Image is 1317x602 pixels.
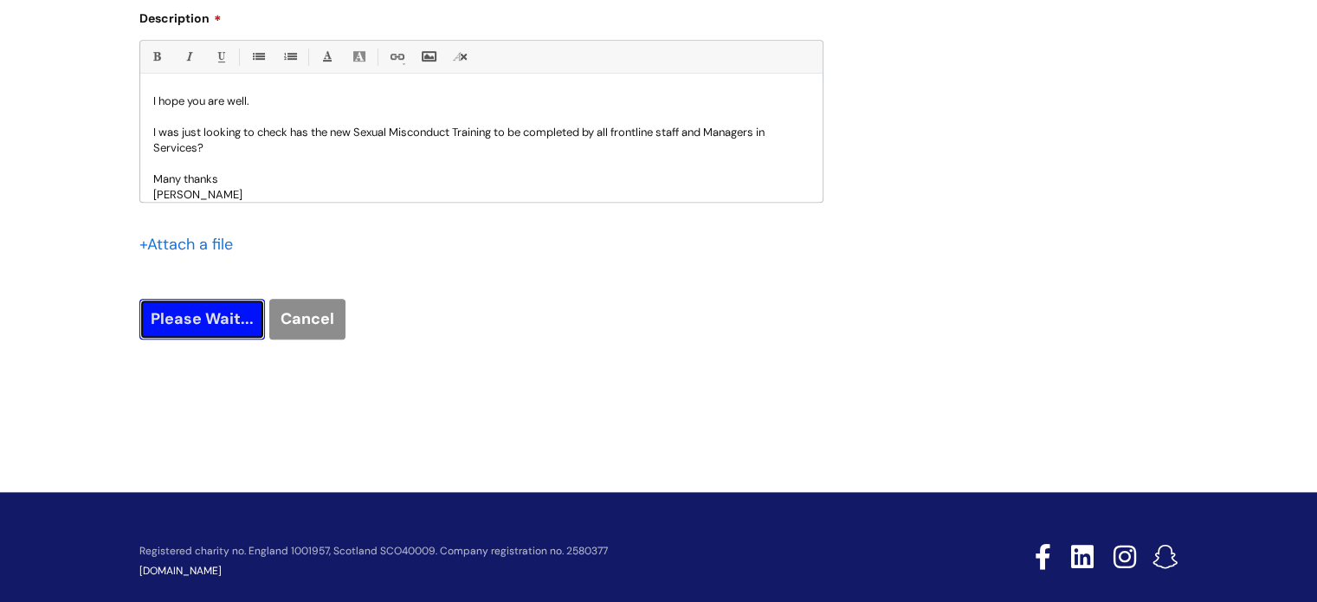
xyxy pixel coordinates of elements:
a: Link [385,46,407,68]
a: 1. Ordered List (Ctrl-Shift-8) [279,46,300,68]
label: Description [139,5,823,26]
a: Italic (Ctrl-I) [178,46,199,68]
a: Bold (Ctrl-B) [145,46,167,68]
p: I hope you are well. [153,94,810,109]
a: [DOMAIN_NAME] [139,564,222,578]
p: [PERSON_NAME] [153,187,810,203]
a: Underline(Ctrl-U) [210,46,231,68]
a: Insert Image... [417,46,439,68]
p: Registered charity no. England 1001957, Scotland SCO40009. Company registration no. 2580377 [139,546,912,557]
input: Please Wait... [139,299,265,339]
a: Back Color [348,46,370,68]
div: Attach a file [139,230,243,258]
p: Many thanks [153,172,810,187]
a: Font Color [316,46,338,68]
a: Remove formatting (Ctrl-\) [449,46,471,68]
p: I was just looking to check has the new Sexual Misconduct Training to be completed by all frontli... [153,125,810,156]
a: • Unordered List (Ctrl-Shift-7) [247,46,268,68]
